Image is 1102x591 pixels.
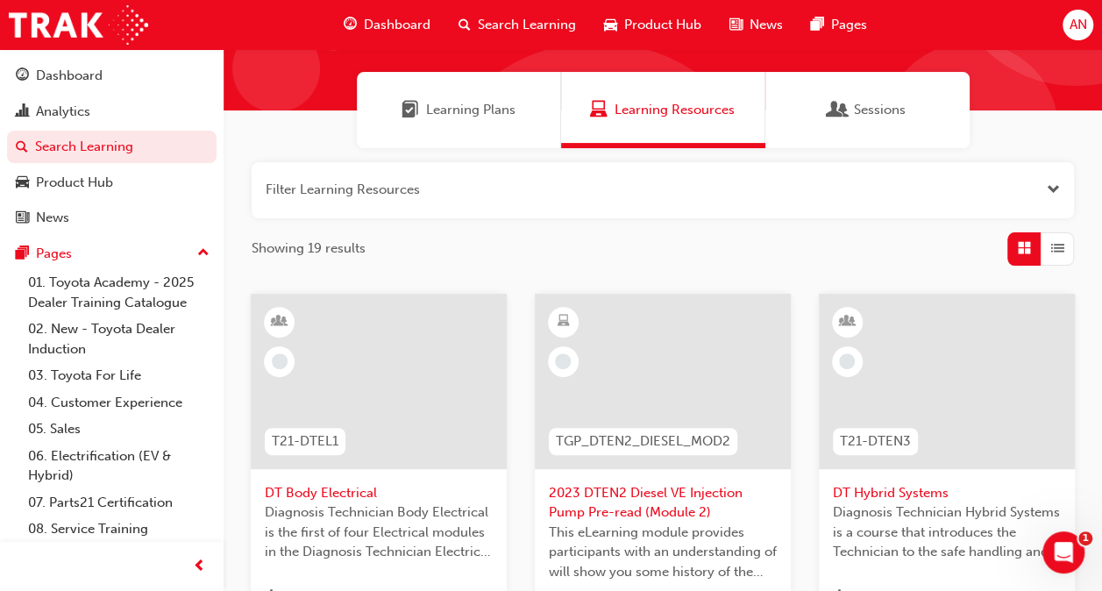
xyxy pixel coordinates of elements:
[840,431,911,452] span: T21-DTEN3
[750,15,783,35] span: News
[21,316,217,362] a: 02. New - Toyota Dealer Induction
[36,208,69,228] div: News
[36,173,113,193] div: Product Hub
[7,202,217,234] a: News
[729,14,743,36] span: news-icon
[549,523,777,582] span: This eLearning module provides participants with an understanding of will show you some history o...
[9,5,148,45] img: Trak
[561,72,765,148] a: Learning ResourcesLearning Resources
[36,244,72,264] div: Pages
[604,14,617,36] span: car-icon
[16,175,29,191] span: car-icon
[811,14,824,36] span: pages-icon
[197,242,210,265] span: up-icon
[21,362,217,389] a: 03. Toyota For Life
[16,139,28,155] span: search-icon
[1069,15,1086,35] span: AN
[615,100,735,120] span: Learning Resources
[1078,531,1092,545] span: 1
[252,239,366,259] span: Showing 19 results
[7,96,217,128] a: Analytics
[854,100,906,120] span: Sessions
[16,68,29,84] span: guage-icon
[478,15,576,35] span: Search Learning
[7,131,217,163] a: Search Learning
[7,238,217,270] button: Pages
[590,100,608,120] span: Learning Resources
[556,431,730,452] span: TGP_DTEN2_DIESEL_MOD2
[330,7,444,43] a: guage-iconDashboard
[402,100,419,120] span: Learning Plans
[557,310,569,333] span: learningResourceType_ELEARNING-icon
[7,60,217,92] a: Dashboard
[797,7,881,43] a: pages-iconPages
[624,15,701,35] span: Product Hub
[36,66,103,86] div: Dashboard
[21,516,217,543] a: 08. Service Training
[36,102,90,122] div: Analytics
[272,353,288,369] span: learningRecordVerb_NONE-icon
[21,416,217,443] a: 05. Sales
[21,269,217,316] a: 01. Toyota Academy - 2025 Dealer Training Catalogue
[1051,239,1064,259] span: List
[21,489,217,516] a: 07. Parts21 Certification
[590,7,715,43] a: car-iconProduct Hub
[16,246,29,262] span: pages-icon
[7,56,217,238] button: DashboardAnalyticsSearch LearningProduct HubNews
[833,502,1061,562] span: Diagnosis Technician Hybrid Systems is a course that introduces the Technician to the safe handli...
[841,310,853,333] span: learningResourceType_INSTRUCTOR_LED-icon
[1042,531,1084,573] iframe: Intercom live chat
[829,100,847,120] span: Sessions
[272,431,338,452] span: T21-DTEL1
[364,15,430,35] span: Dashboard
[459,14,471,36] span: search-icon
[21,389,217,417] a: 04. Customer Experience
[426,100,515,120] span: Learning Plans
[274,310,286,333] span: learningResourceType_INSTRUCTOR_LED-icon
[833,483,1061,503] span: DT Hybrid Systems
[715,7,797,43] a: news-iconNews
[265,483,493,503] span: DT Body Electrical
[765,72,970,148] a: SessionsSessions
[839,353,855,369] span: learningRecordVerb_NONE-icon
[193,556,206,578] span: prev-icon
[265,502,493,562] span: Diagnosis Technician Body Electrical is the first of four Electrical modules in the Diagnosis Tec...
[444,7,590,43] a: search-iconSearch Learning
[21,443,217,489] a: 06. Electrification (EV & Hybrid)
[357,72,561,148] a: Learning PlansLearning Plans
[1018,239,1031,259] span: Grid
[1063,10,1093,40] button: AN
[555,353,571,369] span: learningRecordVerb_NONE-icon
[16,104,29,120] span: chart-icon
[344,14,357,36] span: guage-icon
[831,15,867,35] span: Pages
[7,167,217,199] a: Product Hub
[1047,180,1060,200] button: Open the filter
[549,483,777,523] span: 2023 DTEN2 Diesel VE Injection Pump Pre-read (Module 2)
[16,210,29,226] span: news-icon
